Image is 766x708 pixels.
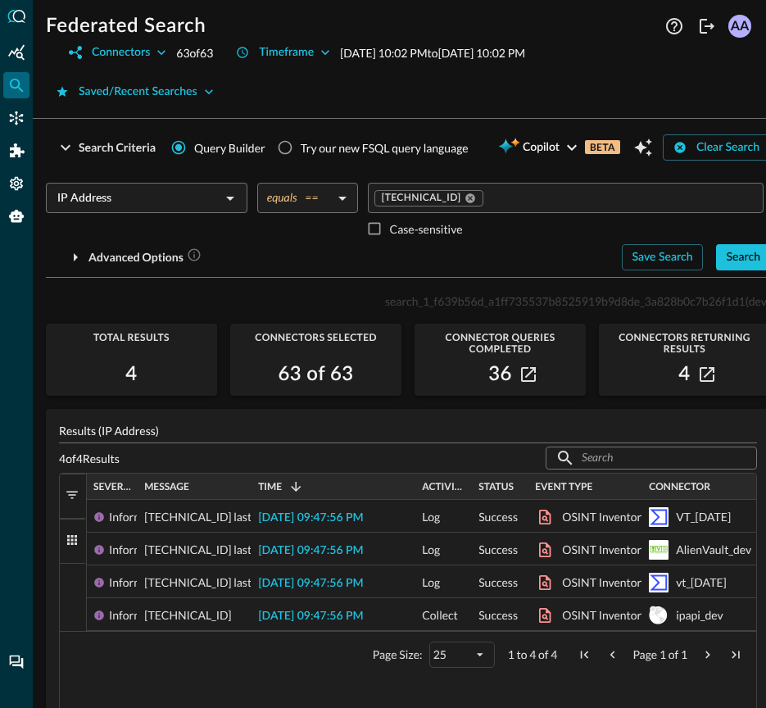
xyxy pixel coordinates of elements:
span: Log [422,501,440,533]
span: Log [422,533,440,566]
span: Total Results [46,332,217,343]
div: Timeframe [259,43,314,63]
svg: AlienVault [649,540,669,560]
span: [DATE] 09:47:56 PM [258,545,363,556]
div: Previous Page [605,647,619,662]
svg: ip-api (Geolocation API) [649,606,669,625]
p: 4 of 4 Results [59,450,120,467]
div: Try our new FSQL query language [301,139,469,157]
span: to [516,647,527,661]
span: == [305,190,318,205]
span: Connectors Selected [230,332,401,343]
button: Save Search [622,244,704,270]
p: [DATE] 10:02 PM to [DATE] 10:02 PM [340,44,525,61]
div: AA [728,15,751,38]
button: Logout [694,13,720,39]
button: Help [661,13,687,39]
svg: Virus Total [649,573,669,592]
h1: Federated Search [46,13,206,39]
input: Search [582,443,719,474]
div: Chat [3,649,29,675]
span: Event Type [535,481,592,492]
div: Page Size [429,642,495,668]
span: Status [478,481,514,492]
div: Advanced Options [88,247,202,268]
span: Activity [422,481,465,492]
span: Success [478,501,518,533]
button: Advanced Options [46,244,211,270]
button: Open [219,187,242,210]
span: [DATE] 09:47:56 PM [258,610,363,622]
div: [TECHNICAL_ID] [374,190,483,206]
div: Addons [4,138,30,164]
div: Query Agent [3,203,29,229]
div: Federated Search [3,72,29,98]
span: 1 [508,647,514,661]
div: Connectors [92,43,150,63]
span: [DATE] 09:47:56 PM [258,512,363,524]
span: Page [632,647,657,661]
h2: 4 [125,361,137,388]
span: Connector Queries Completed [415,332,586,355]
div: vt_[DATE] [676,566,727,599]
button: Saved/Recent Searches [46,79,224,105]
div: Search Criteria [79,138,156,158]
span: Query Builder [194,139,265,157]
button: CopilotBETA [488,134,630,161]
div: VT_[DATE] [676,501,731,533]
button: Search Criteria [46,134,165,161]
span: [TECHNICAL_ID] [382,192,461,205]
span: [TECHNICAL_ID] last seen on [DATE] 16:17:56.789602+00:00 [144,501,456,533]
span: Success [478,599,518,632]
div: Informational [109,501,178,533]
div: OSINT Inventory Info [562,533,670,566]
span: Success [478,566,518,599]
span: of [669,647,679,661]
span: 1 [681,647,687,661]
span: 1 [659,647,666,661]
div: Next Page [700,647,715,662]
div: Informational [109,533,178,566]
div: 25 [433,647,473,661]
span: [DATE] 09:47:56 PM [258,578,363,589]
p: BETA [585,140,620,154]
button: Open Query Copilot [630,134,656,161]
h2: 63 of 63 [278,361,353,388]
input: Select an Entity [51,188,215,208]
h2: 36 [488,361,512,388]
div: OSINT Inventory Info [562,599,670,632]
span: [TECHNICAL_ID] last seen on [DATE] 16:17:56.671763+00:00 [144,533,456,566]
span: equals [267,190,297,205]
div: AlienVault_dev [676,533,751,566]
button: Timeframe [226,39,340,66]
div: Settings [3,170,29,197]
span: Severity [93,481,131,492]
span: [TECHNICAL_ID] [144,599,231,632]
span: Message [144,481,189,492]
div: First Page [577,647,591,662]
p: Results (IP Address) [59,422,757,439]
span: Time [258,481,282,492]
div: Search [726,247,760,268]
input: Value [485,188,757,208]
span: Connector [649,481,710,492]
div: OSINT Inventory Info [562,566,670,599]
div: Informational [109,599,178,632]
div: Last Page [728,647,743,662]
div: Connectors [3,105,29,131]
svg: Virus Total [649,507,669,527]
span: [TECHNICAL_ID] last seen on [DATE] 16:17:56.661354+00:00 [144,566,456,599]
span: Log [422,566,440,599]
div: Save Search [632,247,693,268]
div: Clear Search [696,138,759,158]
span: Success [478,533,518,566]
div: Informational [109,566,178,599]
div: Saved/Recent Searches [79,82,197,102]
span: 4 [529,647,536,661]
div: ipapi_dev [676,599,723,632]
button: Connectors [59,39,176,66]
span: search_1_f639b56d_a1ff735537b8525919b9d8de_3a828b0c7b26f1d1 [385,294,746,308]
span: of [538,647,549,661]
p: Case-sensitive [390,220,463,238]
span: Copilot [523,138,560,158]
